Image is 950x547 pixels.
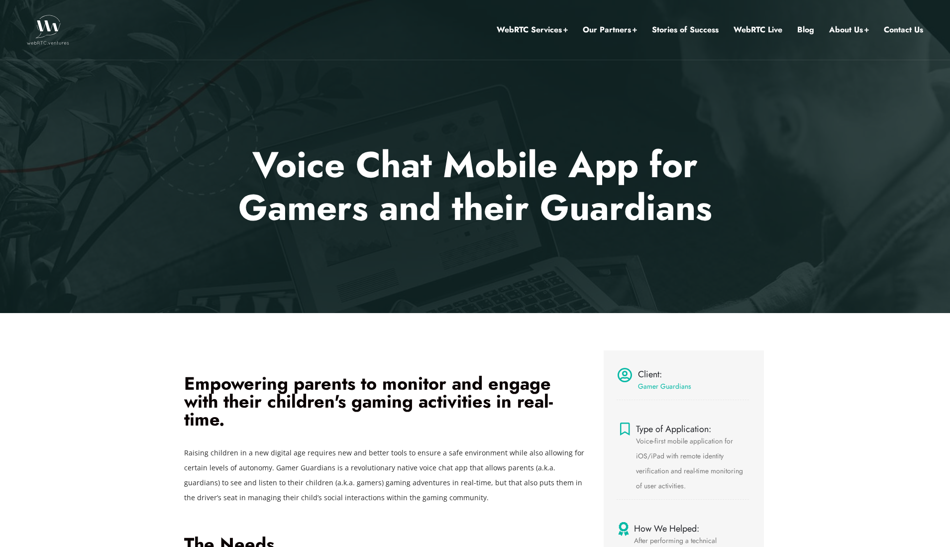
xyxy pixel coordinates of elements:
h1: Voice Chat Mobile App for Gamers and their Guardians [184,143,766,229]
h2: Empowering parents to monitor and engage with their children's gaming activities in real-time. [184,374,589,428]
h4: How We Helped: [634,524,749,533]
span: Raising children in a new digital age requires new and better tools to ensure a safe environment ... [184,448,584,502]
h4: Type of Application: [636,425,749,434]
span: Voice-first mobile application for iOS/iPad with remote identity verification and real-time monit... [636,436,743,491]
a: Blog [797,23,814,36]
a: WebRTC Live [734,23,782,36]
a: Stories of Success [652,23,719,36]
a: Our Partners [583,23,637,36]
a: Contact Us [884,23,923,36]
h4: Client: [638,370,749,379]
a: About Us [829,23,869,36]
a: WebRTC Services [497,23,568,36]
img: WebRTC.ventures [27,15,69,45]
a: Gamer Guardians [638,381,691,391]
